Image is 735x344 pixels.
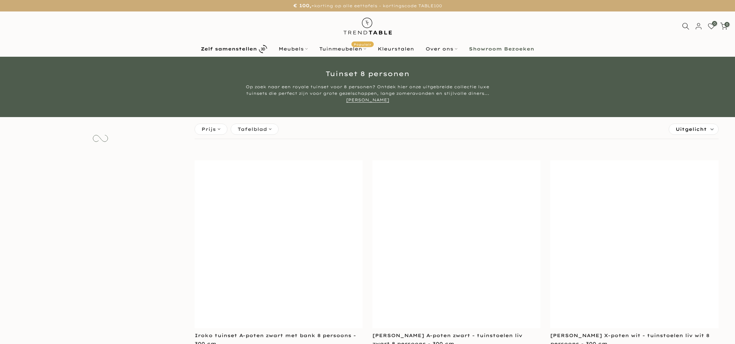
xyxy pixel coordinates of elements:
[314,45,372,53] a: TuinmeubelenPopulair
[463,45,540,53] a: Showroom Bezoeken
[669,124,718,134] label: Sorteren:Uitgelicht
[724,22,729,27] span: 0
[1,311,33,343] iframe: toggle-frame
[339,11,396,41] img: trend-table
[293,3,314,9] strong: € 100,-
[346,97,389,103] a: [PERSON_NAME]
[176,71,559,77] h1: Tuinset 8 personen
[201,47,257,51] b: Zelf samenstellen
[420,45,463,53] a: Over ons
[244,84,491,103] div: Op zoek naar een royale tuinset voor 8 personen? Ontdek hier onze uitgebreide collectie luxe tuin...
[708,23,715,30] a: 0
[238,126,267,133] span: Tafelblad
[195,43,273,55] a: Zelf samenstellen
[351,42,374,47] span: Populair
[372,45,420,53] a: Kleurstalen
[720,23,727,30] a: 0
[676,124,707,134] span: Uitgelicht
[273,45,314,53] a: Meubels
[8,2,727,10] p: korting op alle eettafels - kortingscode TABLE100
[201,126,216,133] span: Prijs
[469,47,534,51] b: Showroom Bezoeken
[712,21,717,26] span: 0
